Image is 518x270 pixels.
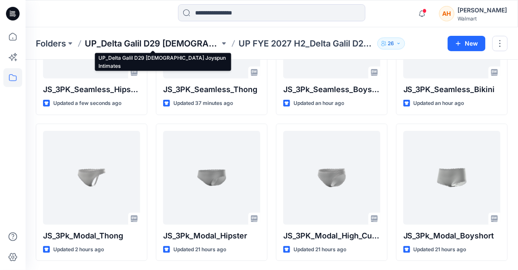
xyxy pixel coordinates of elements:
[403,131,501,225] a: JS_3Pk_Modal_Boyshort
[448,36,486,51] button: New
[458,5,507,15] div: [PERSON_NAME]
[283,230,380,242] p: JS_3PK_Modal_High_Cut_Bikini
[458,15,507,22] div: Walmart
[283,84,380,96] p: JS_3Pk_Seamless_Boyshort
[43,230,140,242] p: JS_3Pk_Modal_Thong
[414,99,464,108] p: Updated an hour ago
[377,38,405,49] button: 26
[173,245,226,254] p: Updated 21 hours ago
[163,84,260,96] p: JS_3PK_Seamless_Thong
[403,230,501,242] p: JS_3Pk_Modal_Boyshort
[43,84,140,96] p: JS_3PK_Seamless_Hipster
[36,38,66,49] a: Folders
[388,39,394,48] p: 26
[163,131,260,225] a: JS_3Pk_Modal_Hipster
[53,99,121,108] p: Updated a few seconds ago
[294,99,344,108] p: Updated an hour ago
[403,84,501,96] p: JS_3PK_Seamless_Bikini
[43,131,140,225] a: JS_3Pk_Modal_Thong
[283,131,380,225] a: JS_3PK_Modal_High_Cut_Bikini
[439,6,455,21] div: AH
[85,38,220,49] a: UP_Delta Galil D29 [DEMOGRAPHIC_DATA] Joyspun Intimates
[239,38,374,49] p: UP FYE 2027 H2_Delta Galil D29 Joyspun Panties
[53,245,104,254] p: Updated 2 hours ago
[173,99,233,108] p: Updated 37 minutes ago
[294,245,346,254] p: Updated 21 hours ago
[163,230,260,242] p: JS_3Pk_Modal_Hipster
[414,245,466,254] p: Updated 21 hours ago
